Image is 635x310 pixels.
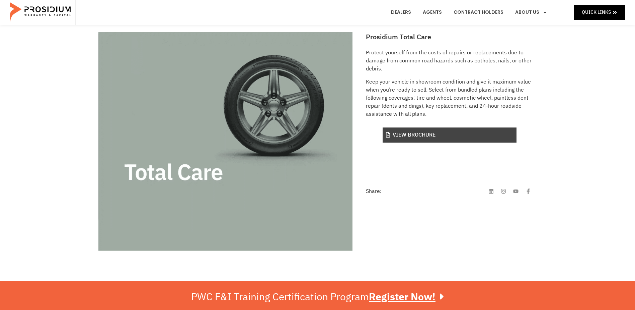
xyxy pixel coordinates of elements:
h4: Share: [366,189,382,194]
div: PWC F&I Training Certification Program [191,291,444,303]
a: View Brochure [383,127,517,143]
u: Register Now! [369,289,435,304]
a: Quick Links [574,5,625,19]
span: Quick Links [582,8,611,16]
h2: Prosidium Total Care [366,32,533,42]
p: Keep your vehicle in showroom condition and give it maximum value when you’re ready to sell. Sele... [366,78,533,118]
p: Protect yourself from the costs of repairs or replacements due to damage from common road hazards... [366,49,533,73]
